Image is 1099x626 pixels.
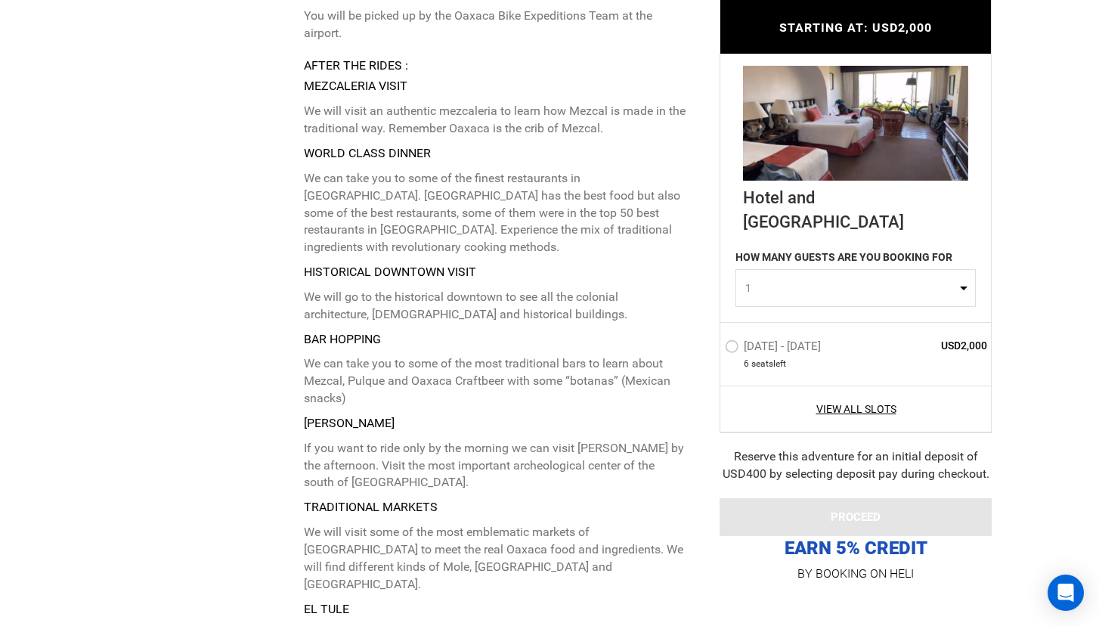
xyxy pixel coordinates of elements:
[720,498,992,536] button: PROCEED
[751,358,786,370] span: seat left
[304,289,686,324] p: We will go to the historical downtown to see all the colonial architecture, [DEMOGRAPHIC_DATA] an...
[304,146,431,160] strong: WORLD CLASS DINNER
[878,338,987,353] span: USD2,000
[735,269,976,307] button: 1
[304,332,381,346] strong: BAR HOPPING
[725,339,825,358] label: [DATE] - [DATE]
[304,440,686,492] p: If you want to ride only by the morning we can visit [PERSON_NAME] by the afternoon. Visit the mo...
[743,66,968,181] img: e2c4d1cf-647d-42f7-9197-ab01abfa3079_344_d1b29f5fe415789feb37f941990a719c_loc_ngl.jpg
[304,500,438,514] strong: TRADITIONAL MARKETS
[1048,575,1084,611] div: Open Intercom Messenger
[304,524,686,593] p: We will visit some of the most emblematic markets of [GEOGRAPHIC_DATA] to meet the real Oaxaca fo...
[304,170,686,256] p: We can take you to some of the finest restaurants in [GEOGRAPHIC_DATA]. [GEOGRAPHIC_DATA] has the...
[744,358,749,370] span: 6
[304,602,349,616] strong: EL TULE
[720,563,992,584] p: BY BOOKING ON HELI
[304,355,686,408] p: We can take you to some of the most traditional bars to learn about Mezcal, Pulque and Oaxaca Cra...
[735,249,952,269] label: HOW MANY GUESTS ARE YOU BOOKING FOR
[745,280,956,296] span: 1
[304,416,395,430] strong: [PERSON_NAME]
[304,265,476,279] strong: HISTORICAL DOWNTOWN VISIT
[743,181,968,234] div: Hotel and [GEOGRAPHIC_DATA]
[304,79,407,93] strong: MEZCALERIA VISIT
[304,103,686,138] p: We will visit an authentic mezcaleria to learn how Mezcal is made in the traditional way. Remembe...
[304,8,686,42] p: You will be picked up by the Oaxaca Bike Expeditions Team at the airport.
[304,57,686,75] div: After the Rides :
[779,20,932,35] span: STARTING AT: USD2,000
[769,358,773,370] span: s
[725,401,987,417] a: View All Slots
[720,448,992,483] div: Reserve this adventure for an initial deposit of USD400 by selecting deposit pay during checkout.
